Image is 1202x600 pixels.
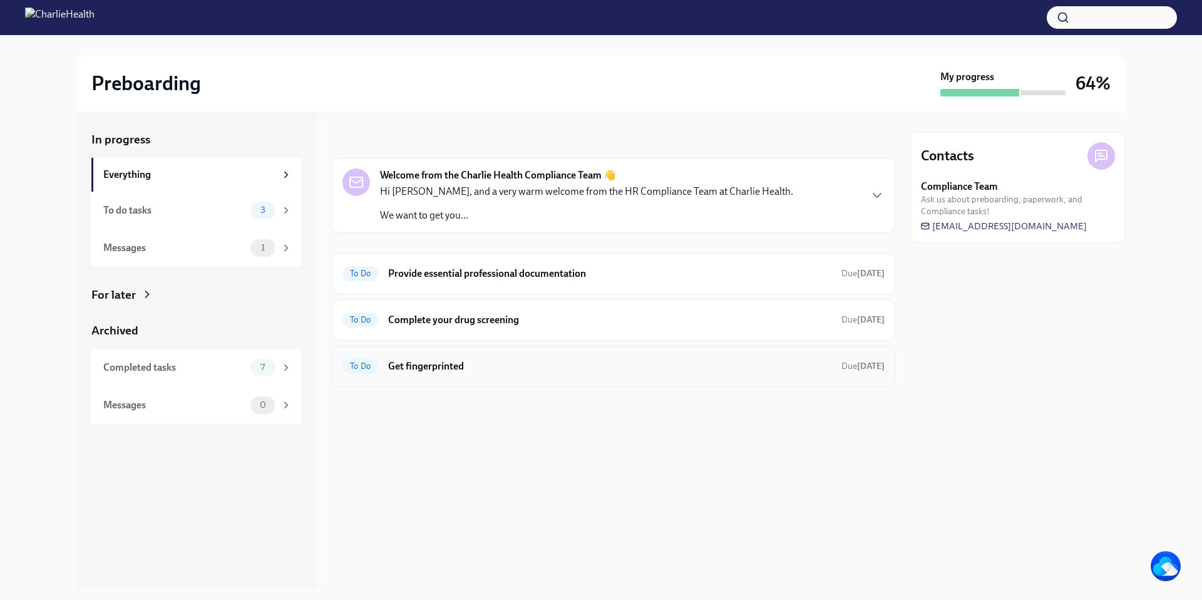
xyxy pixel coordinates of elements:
[388,359,831,373] h6: Get fingerprinted
[91,192,302,229] a: To do tasks3
[921,147,974,165] h4: Contacts
[380,209,793,222] p: We want to get you...
[91,287,302,303] a: For later
[841,268,885,279] span: Due
[857,314,885,325] strong: [DATE]
[841,314,885,326] span: August 31st, 2025 08:00
[91,386,302,424] a: Messages0
[940,70,994,84] strong: My progress
[91,287,136,303] div: For later
[91,132,302,148] a: In progress
[342,315,378,324] span: To Do
[841,360,885,372] span: August 31st, 2025 08:00
[25,8,95,28] img: CharlieHealth
[342,356,885,376] a: To DoGet fingerprintedDue[DATE]
[921,194,1115,217] span: Ask us about preboarding, paperwork, and Compliance tasks!
[91,71,201,96] h2: Preboarding
[388,313,831,327] h6: Complete your drug screening
[921,220,1087,232] a: [EMAIL_ADDRESS][DOMAIN_NAME]
[342,310,885,330] a: To DoComplete your drug screeningDue[DATE]
[91,349,302,386] a: Completed tasks7
[921,180,998,194] strong: Compliance Team
[380,168,616,182] strong: Welcome from the Charlie Health Compliance Team 👋
[841,361,885,371] span: Due
[342,264,885,284] a: To DoProvide essential professional documentationDue[DATE]
[103,241,245,255] div: Messages
[1076,72,1111,95] h3: 64%
[253,363,272,372] span: 7
[841,314,885,325] span: Due
[388,267,831,281] h6: Provide essential professional documentation
[91,229,302,267] a: Messages1
[342,269,378,278] span: To Do
[91,158,302,192] a: Everything
[857,361,885,371] strong: [DATE]
[103,398,245,412] div: Messages
[857,268,885,279] strong: [DATE]
[380,185,793,199] p: Hi [PERSON_NAME], and a very warm welcome from the HR Compliance Team at Charlie Health.
[103,204,245,217] div: To do tasks
[252,400,274,410] span: 0
[342,361,378,371] span: To Do
[103,361,245,375] div: Completed tasks
[332,132,391,148] div: In progress
[103,168,275,182] div: Everything
[841,267,885,279] span: August 30th, 2025 08:00
[253,205,273,215] span: 3
[91,323,302,339] a: Archived
[254,243,272,252] span: 1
